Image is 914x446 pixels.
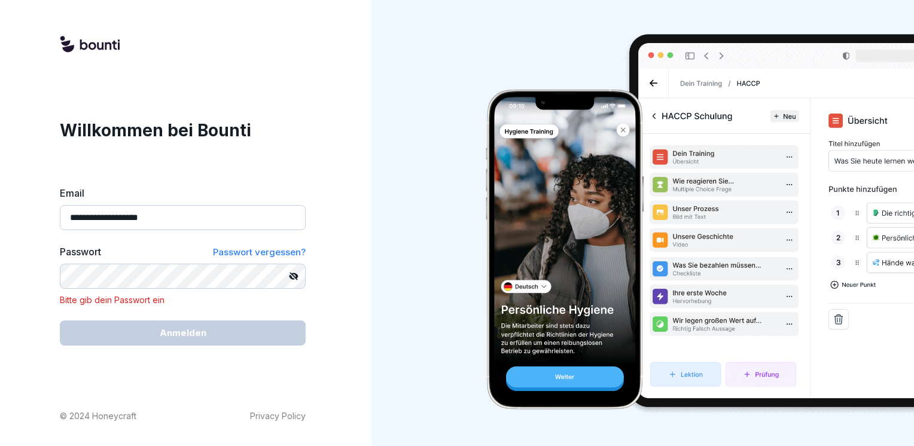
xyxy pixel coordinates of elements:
img: logo.svg [60,36,120,54]
a: Passwort vergessen? [213,245,306,259]
button: Anmelden [60,320,306,346]
span: Passwort vergessen? [213,246,306,258]
label: Email [60,186,306,200]
label: Passwort [60,245,101,259]
a: Privacy Policy [250,410,306,422]
p: Bitte gib dein Passwort ein [60,294,306,306]
p: Anmelden [160,326,206,340]
h1: Willkommen bei Bounti [60,118,306,143]
p: © 2024 Honeycraft [60,410,136,422]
